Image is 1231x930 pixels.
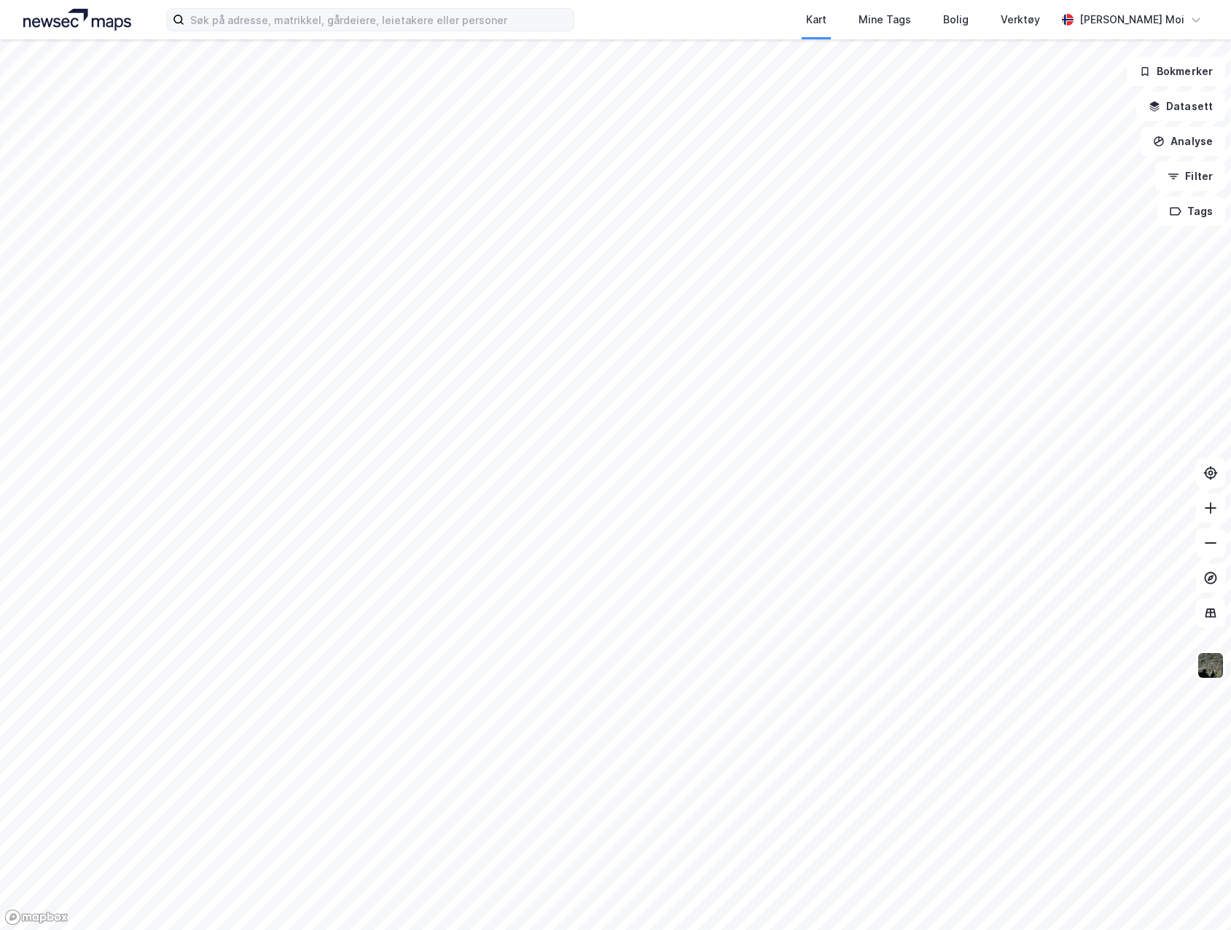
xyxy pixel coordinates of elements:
button: Bokmerker [1127,57,1225,86]
div: Mine Tags [859,11,911,28]
img: logo.a4113a55bc3d86da70a041830d287a7e.svg [23,9,131,31]
button: Filter [1155,162,1225,191]
a: Mapbox homepage [4,909,69,926]
button: Datasett [1136,92,1225,121]
div: [PERSON_NAME] Moi [1079,11,1184,28]
button: Analyse [1141,127,1225,156]
div: Bolig [943,11,969,28]
div: Kart [806,11,826,28]
img: 9k= [1197,652,1224,679]
input: Søk på adresse, matrikkel, gårdeiere, leietakere eller personer [184,9,574,31]
iframe: Chat Widget [1158,860,1231,930]
div: Verktøy [1001,11,1040,28]
button: Tags [1157,197,1225,226]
